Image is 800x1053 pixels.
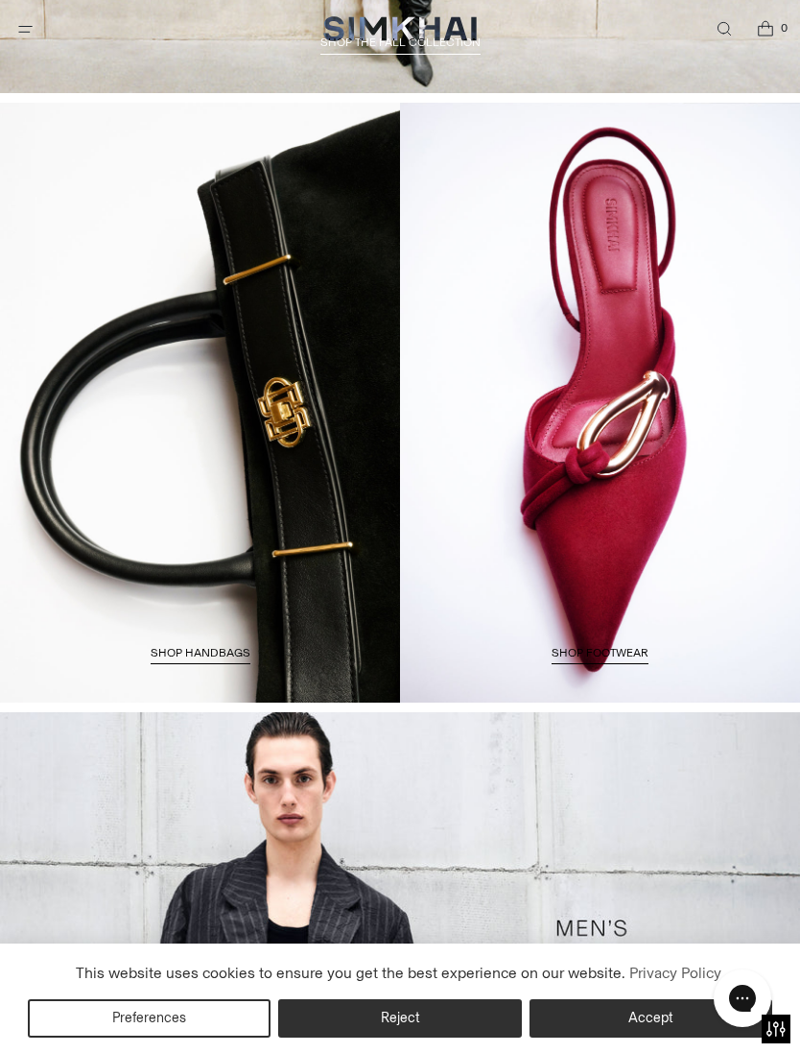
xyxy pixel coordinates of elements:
iframe: Gorgias live chat messenger [704,963,781,1034]
span: SHOP FOOTWEAR [552,646,648,659]
a: Privacy Policy (opens in a new tab) [625,959,723,988]
a: Shop HANDBAGS [151,646,250,665]
a: SHOP FOOTWEAR [552,646,648,665]
span: Shop HANDBAGS [151,646,250,659]
button: Accept [529,999,772,1038]
button: Open menu modal [6,10,45,49]
button: Preferences [28,999,271,1038]
a: Open cart modal [745,10,785,49]
a: SIMKHAI [323,15,477,43]
a: Open search modal [704,10,743,49]
span: This website uses cookies to ensure you get the best experience on our website. [76,964,625,982]
button: Reject [278,999,521,1038]
span: 0 [775,19,792,36]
